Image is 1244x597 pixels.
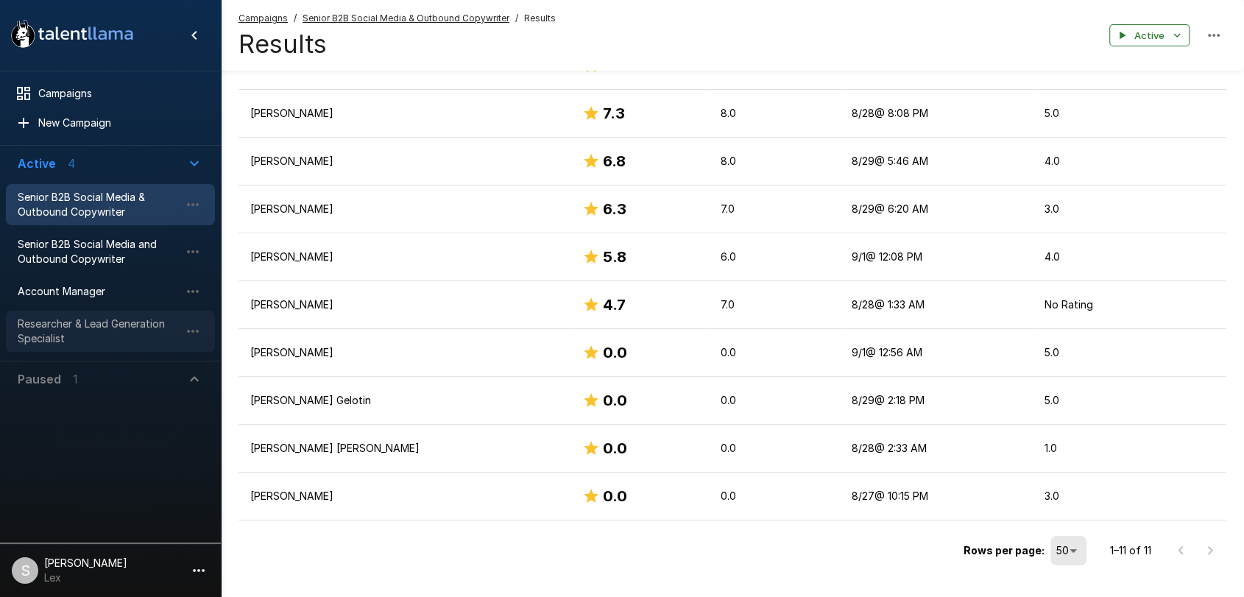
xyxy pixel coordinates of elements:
[964,543,1045,558] p: Rows per page:
[721,202,827,216] p: 7.0
[840,425,1033,473] td: 8/28 @ 2:33 AM
[840,281,1033,329] td: 8/28 @ 1:33 AM
[250,250,559,264] p: [PERSON_NAME]
[238,29,556,60] h4: Results
[603,245,626,269] h6: 5.8
[250,393,559,408] p: [PERSON_NAME] Gelotin
[250,345,559,360] p: [PERSON_NAME]
[603,293,626,317] h6: 4.7
[250,441,559,456] p: [PERSON_NAME] [PERSON_NAME]
[603,437,627,460] h6: 0.0
[721,393,827,408] p: 0.0
[721,106,827,121] p: 8.0
[1044,202,1215,216] p: 3.0
[250,154,559,169] p: [PERSON_NAME]
[250,202,559,216] p: [PERSON_NAME]
[603,341,627,364] h6: 0.0
[721,441,827,456] p: 0.0
[840,377,1033,425] td: 8/29 @ 2:18 PM
[1044,441,1215,456] p: 1.0
[840,473,1033,520] td: 8/27 @ 10:15 PM
[524,11,556,26] span: Results
[1044,250,1215,264] p: 4.0
[1110,543,1151,558] p: 1–11 of 11
[1044,297,1215,312] p: No Rating
[250,106,559,121] p: [PERSON_NAME]
[250,489,559,504] p: [PERSON_NAME]
[603,389,627,412] h6: 0.0
[1109,24,1190,47] button: Active
[603,484,627,508] h6: 0.0
[1050,536,1086,565] div: 50
[721,489,827,504] p: 0.0
[840,233,1033,281] td: 9/1 @ 12:08 PM
[840,186,1033,233] td: 8/29 @ 6:20 AM
[603,149,626,173] h6: 6.8
[721,154,827,169] p: 8.0
[840,90,1033,138] td: 8/28 @ 8:08 PM
[250,297,559,312] p: [PERSON_NAME]
[721,345,827,360] p: 0.0
[721,250,827,264] p: 6.0
[303,13,509,24] u: Senior B2B Social Media & Outbound Copywriter
[840,138,1033,186] td: 8/29 @ 5:46 AM
[515,11,518,26] span: /
[840,329,1033,377] td: 9/1 @ 12:56 AM
[603,102,625,125] h6: 7.3
[603,197,626,221] h6: 6.3
[1044,345,1215,360] p: 5.0
[721,297,827,312] p: 7.0
[238,13,288,24] u: Campaigns
[1044,393,1215,408] p: 5.0
[1044,106,1215,121] p: 5.0
[294,11,297,26] span: /
[1044,489,1215,504] p: 3.0
[1044,154,1215,169] p: 4.0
